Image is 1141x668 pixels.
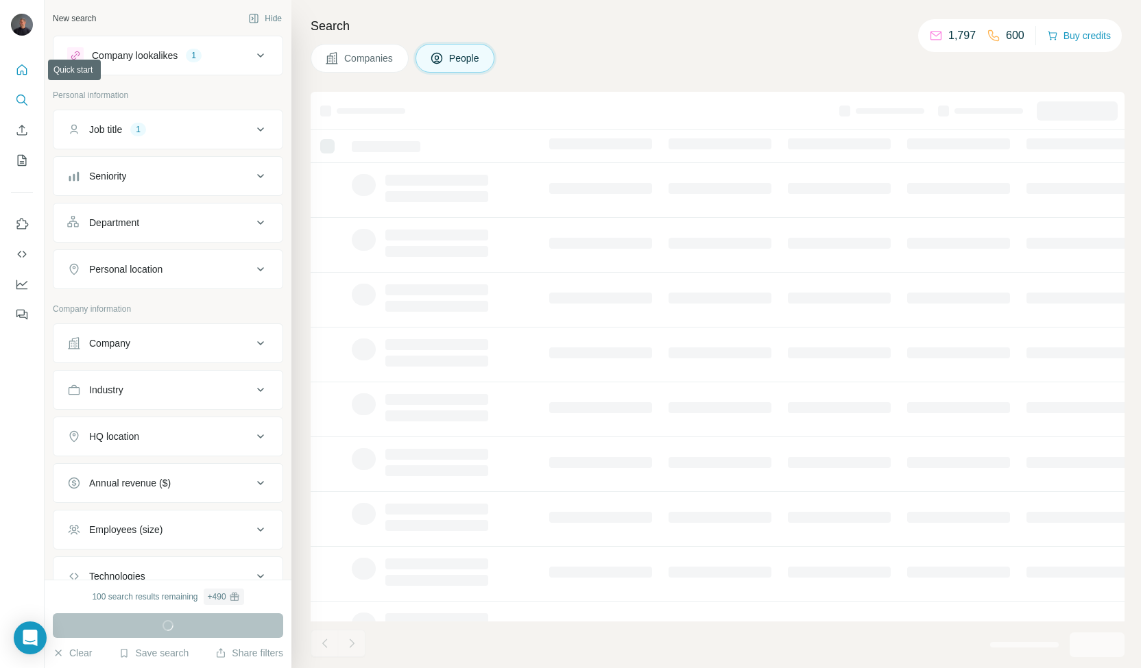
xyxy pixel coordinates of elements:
[239,8,291,29] button: Hide
[149,81,237,90] div: Keywords nach Traffic
[130,123,146,136] div: 1
[89,476,171,490] div: Annual revenue ($)
[89,169,126,183] div: Seniority
[344,51,394,65] span: Companies
[89,262,163,276] div: Personal location
[89,569,145,583] div: Technologies
[11,88,33,112] button: Search
[449,51,481,65] span: People
[71,81,101,90] div: Domain
[53,89,283,101] p: Personal information
[53,327,283,360] button: Company
[11,58,33,82] button: Quick start
[53,513,283,546] button: Employees (size)
[53,420,283,453] button: HQ location
[11,212,33,236] button: Use Surfe on LinkedIn
[134,79,145,90] img: tab_keywords_by_traffic_grey.svg
[89,430,139,443] div: HQ location
[53,646,92,660] button: Clear
[53,39,283,72] button: Company lookalikes1
[53,206,283,239] button: Department
[38,22,67,33] div: v 4.0.25
[89,523,163,536] div: Employees (size)
[1006,27,1024,44] p: 600
[36,36,151,47] div: Domain: [DOMAIN_NAME]
[53,12,96,25] div: New search
[89,383,123,397] div: Industry
[53,560,283,593] button: Technologies
[11,242,33,267] button: Use Surfe API
[11,272,33,297] button: Dashboard
[22,22,33,33] img: logo_orange.svg
[53,160,283,193] button: Seniority
[186,49,202,62] div: 1
[53,113,283,146] button: Job title1
[119,646,189,660] button: Save search
[208,591,226,603] div: + 490
[11,302,33,327] button: Feedback
[11,118,33,143] button: Enrich CSV
[948,27,976,44] p: 1,797
[92,49,178,62] div: Company lookalikes
[56,79,67,90] img: tab_domain_overview_orange.svg
[89,123,122,136] div: Job title
[89,336,130,350] div: Company
[215,646,283,660] button: Share filters
[53,467,283,499] button: Annual revenue ($)
[311,16,1125,36] h4: Search
[53,253,283,286] button: Personal location
[22,36,33,47] img: website_grey.svg
[92,589,243,605] div: 100 search results remaining
[11,148,33,173] button: My lists
[14,621,47,654] div: Open Intercom Messenger
[53,303,283,315] p: Company information
[11,14,33,36] img: Avatar
[1047,26,1111,45] button: Buy credits
[89,216,139,230] div: Department
[53,373,283,406] button: Industry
